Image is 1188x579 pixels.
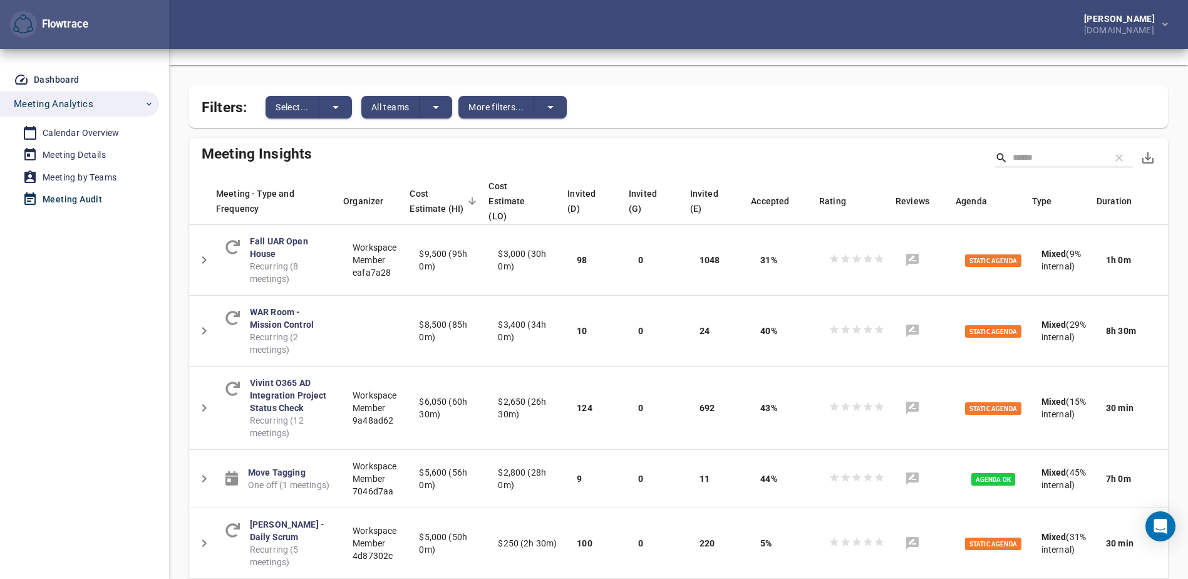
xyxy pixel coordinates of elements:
b: Mixed [1041,397,1067,407]
svg: No reviews found for this meeting. [905,400,920,415]
input: Search [1013,149,1100,167]
span: 98 [577,255,587,265]
td: $5,600 (56h 0m) [409,450,488,508]
span: Meeting - Type and Frequency [216,186,334,216]
span: 100 [577,538,592,548]
a: WAR Room - Mission Control [250,307,314,330]
span: 0 [638,403,643,413]
span: Recurring (2 meetings) [250,331,333,356]
div: Invited (G) [629,186,689,216]
span: 10 [577,326,587,336]
td: $6,050 (60h 30m) [409,367,488,450]
svg: No reviews found for this meeting. [905,536,920,551]
span: How many written feedbacks are available for this meeting. [896,194,929,209]
span: All teams [371,100,410,115]
span: Static Agenda [965,402,1021,415]
div: Flowtrace [37,17,88,32]
div: Cost Estimate (LO) [488,179,566,224]
div: Open Intercom Messenger [1145,511,1175,541]
div: Reviews [896,194,954,209]
span: 9 [577,474,582,484]
span: Cost Estimate (HI) [410,186,464,216]
span: 0 [638,326,643,336]
div: Cost Estimate (HI) [410,186,487,216]
button: Select... [266,96,319,118]
td: $3,400 (34h 0m) [488,296,567,367]
div: No ratings found for this meeting. [829,472,885,486]
div: [DOMAIN_NAME] [1084,23,1160,34]
button: More filters... [458,96,534,118]
span: Duration [1097,194,1148,209]
div: Meeting - Type and Frequency [216,186,342,216]
span: What % of internal (direct & group) invites are accepted. [751,194,789,209]
span: 24 [700,326,710,336]
span: Is internal meeting or does invitees contain external participants. [1032,194,1052,209]
div: Meeting by Teams [43,170,116,185]
td: Workspace Member 4d87302c [343,508,409,579]
div: Invited (D) [567,186,628,216]
div: split button [266,96,352,118]
span: Internal meeting participants invited through group invitation to the meeting events. [629,186,664,216]
a: Vivint O365 AD Integration Project Status Check [250,378,327,413]
td: $9,500 (95h 0m) [409,225,488,296]
span: Recurring (8 meetings) [250,260,333,285]
span: 31% [760,255,777,265]
div: No ratings found for this meeting. [829,253,885,268]
span: Recurring (12 meetings) [250,414,333,439]
div: (9% internal) [1041,248,1086,273]
div: No ratings found for this meeting. [829,324,885,338]
span: 44% [760,474,777,484]
span: 40% [760,326,777,336]
svg: No reviews found for this meeting. [905,471,920,486]
b: Mixed [1041,532,1067,542]
span: Select... [276,100,309,115]
span: More filters... [468,100,524,115]
div: (45% internal) [1041,466,1086,491]
button: Detail panel visibility toggle [189,245,219,275]
span: Static Agenda [965,325,1021,338]
b: Mixed [1041,467,1067,477]
td: Workspace Member 7046d7aa [343,450,409,508]
button: Flowtrace [10,11,37,38]
a: Move Tagging [248,467,306,477]
div: Invited (E) [690,186,750,216]
div: Agenda [956,194,1031,209]
div: Accepted [751,194,818,209]
span: Organizer [343,194,400,209]
span: Internal meeting participants invited directly to the meeting events. [567,186,603,216]
div: No ratings found for this meeting. [829,401,885,415]
span: Recurring (5 meetings) [250,543,333,568]
div: 30 min [1106,537,1158,550]
div: Meeting Audit [43,192,102,207]
span: Meeting Analytics [14,96,93,112]
span: Meeting Insights [202,138,312,165]
span: Static Agenda [965,254,1021,267]
div: [PERSON_NAME] [1084,14,1160,23]
div: Type [1032,194,1095,209]
span: 5% [760,538,772,548]
div: (31% internal) [1041,531,1086,556]
b: Mixed [1041,320,1067,330]
td: $3,000 (30h 0m) [488,225,567,296]
span: 1048 [700,255,720,265]
div: Duration [1097,194,1167,209]
td: $250 (2h 30m) [488,508,567,579]
div: (15% internal) [1041,395,1086,420]
span: 220 [700,538,715,548]
button: Export [1133,143,1163,173]
svg: Search [995,152,1008,164]
span: 11 [700,474,710,484]
td: Workspace Member eafa7a28 [343,225,409,296]
svg: No reviews found for this meeting. [905,253,920,268]
div: split button [458,96,567,118]
span: 124 [577,403,592,413]
div: Calendar Overview [43,125,120,141]
span: 0 [638,538,643,548]
button: Detail panel visibility toggle [189,393,219,423]
div: (29% internal) [1041,318,1086,343]
a: Fall UAR Open House [250,236,308,259]
td: $8,500 (85h 0m) [409,296,488,367]
div: No ratings found for this meeting. [829,536,885,551]
td: $5,000 (50h 0m) [409,508,488,579]
div: Dashboard [34,72,80,88]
